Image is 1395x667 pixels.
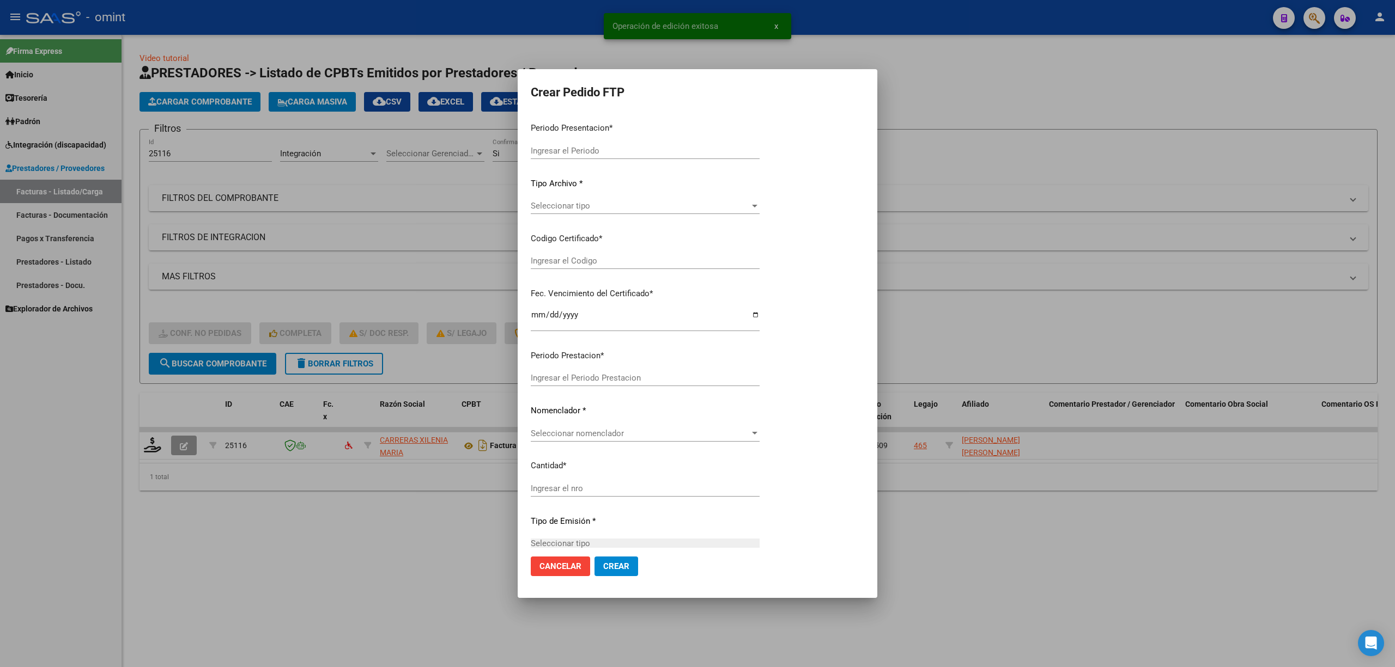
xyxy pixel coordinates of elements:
[531,429,750,438] span: Seleccionar nomenclador
[531,122,760,134] p: Periodo Presentacion
[531,82,864,103] h2: Crear Pedido FTP
[595,556,638,576] button: Crear
[531,405,760,417] p: Nomenclador *
[531,460,760,472] p: Cantidad
[531,287,760,300] p: Fec. Vencimiento del Certificado
[531,350,760,362] p: Periodo Prestacion
[531,178,760,190] p: Tipo Archivo *
[531,201,750,211] span: Seleccionar tipo
[531,556,590,576] button: Cancelar
[1358,630,1384,656] div: Open Intercom Messenger
[531,539,760,548] span: Seleccionar tipo
[539,561,581,571] span: Cancelar
[531,232,760,245] p: Codigo Certificado
[531,515,760,528] p: Tipo de Emisión *
[603,561,629,571] span: Crear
